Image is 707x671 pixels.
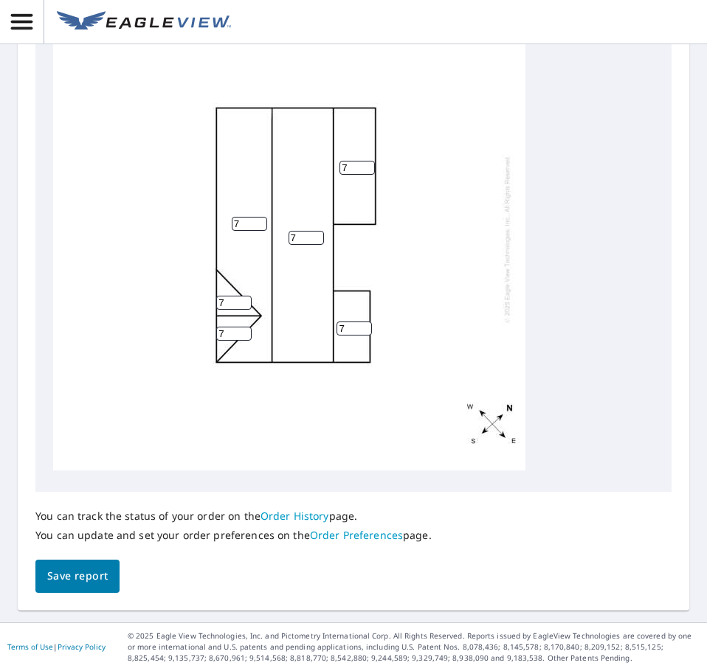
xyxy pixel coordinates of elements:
[35,510,432,523] p: You can track the status of your order on the page.
[35,560,120,593] button: Save report
[35,529,432,542] p: You can update and set your order preferences on the page.
[261,509,329,523] a: Order History
[310,528,403,542] a: Order Preferences
[7,642,106,651] p: |
[58,642,106,652] a: Privacy Policy
[128,630,700,664] p: © 2025 Eagle View Technologies, Inc. and Pictometry International Corp. All Rights Reserved. Repo...
[57,11,231,33] img: EV Logo
[47,567,108,585] span: Save report
[7,642,53,652] a: Terms of Use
